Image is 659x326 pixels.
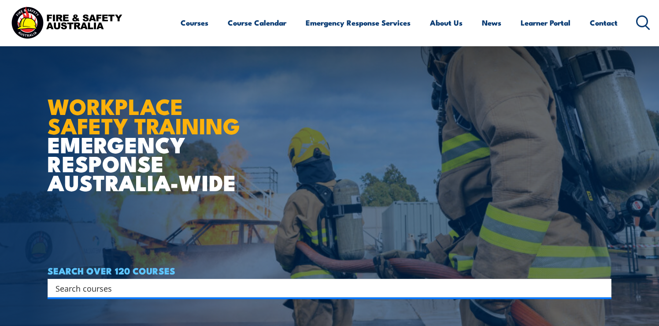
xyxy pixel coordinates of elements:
[181,11,208,34] a: Courses
[48,89,240,141] strong: WORKPLACE SAFETY TRAINING
[306,11,411,34] a: Emergency Response Services
[521,11,570,34] a: Learner Portal
[430,11,463,34] a: About Us
[596,282,608,294] button: Search magnifier button
[590,11,618,34] a: Contact
[48,74,263,191] h1: EMERGENCY RESPONSE AUSTRALIA-WIDE
[57,282,594,294] form: Search form
[48,266,611,275] h4: SEARCH OVER 120 COURSES
[482,11,501,34] a: News
[56,282,592,295] input: Search input
[228,11,286,34] a: Course Calendar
